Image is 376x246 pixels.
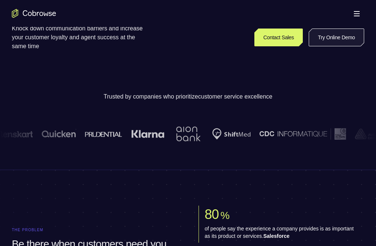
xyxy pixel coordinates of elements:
[131,130,165,139] img: Klarna
[260,128,346,140] img: CDC Informatique
[198,93,272,100] span: customer service excellence
[173,119,203,149] img: Aion Bank
[205,207,219,222] span: 80
[254,29,303,46] a: Contact Sales
[12,24,149,51] p: Knock down communication barriers and increase your customer loyalty and agent success at the sam...
[205,225,359,240] p: of people say the experience a company provides is as important as its product or services.
[263,233,289,239] span: Salesforce
[85,131,122,137] img: prudential
[12,228,178,232] p: The problem
[220,210,229,221] span: %
[309,29,364,46] a: Try Online Demo
[12,9,56,18] a: Go to the home page
[212,128,251,140] img: Shiftmed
